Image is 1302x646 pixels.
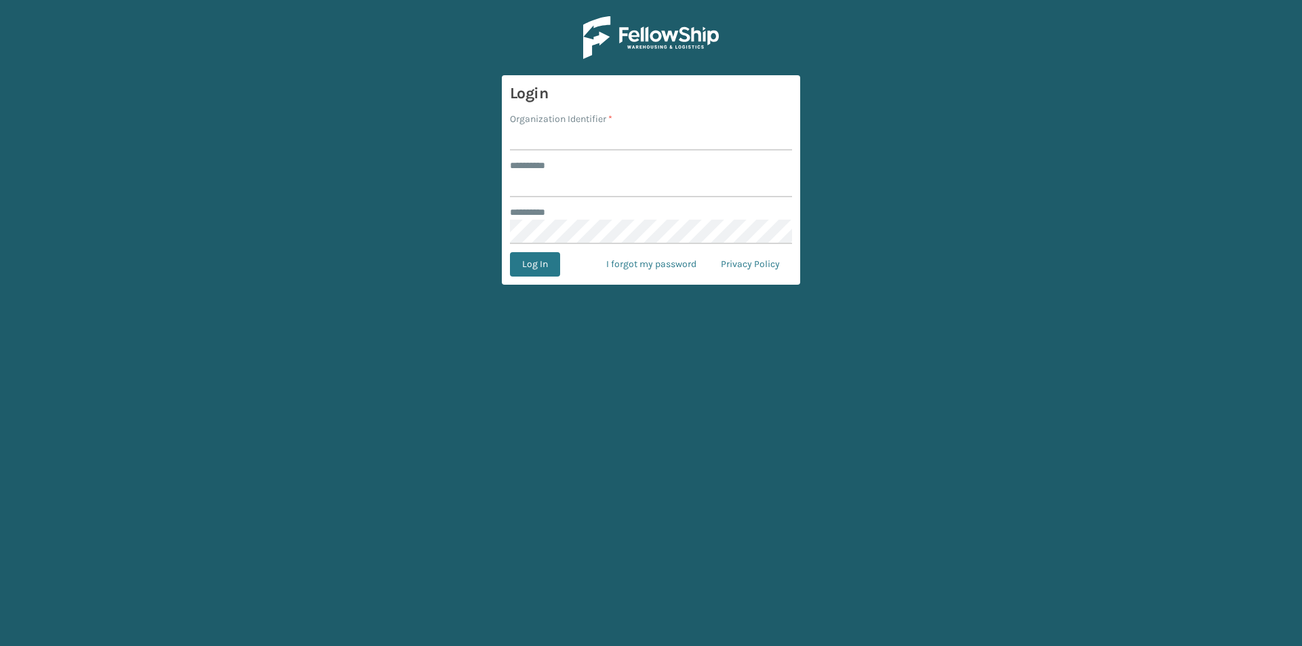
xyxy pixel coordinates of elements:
a: Privacy Policy [709,252,792,277]
a: I forgot my password [594,252,709,277]
img: Logo [583,16,719,59]
button: Log In [510,252,560,277]
label: Organization Identifier [510,112,612,126]
h3: Login [510,83,792,104]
